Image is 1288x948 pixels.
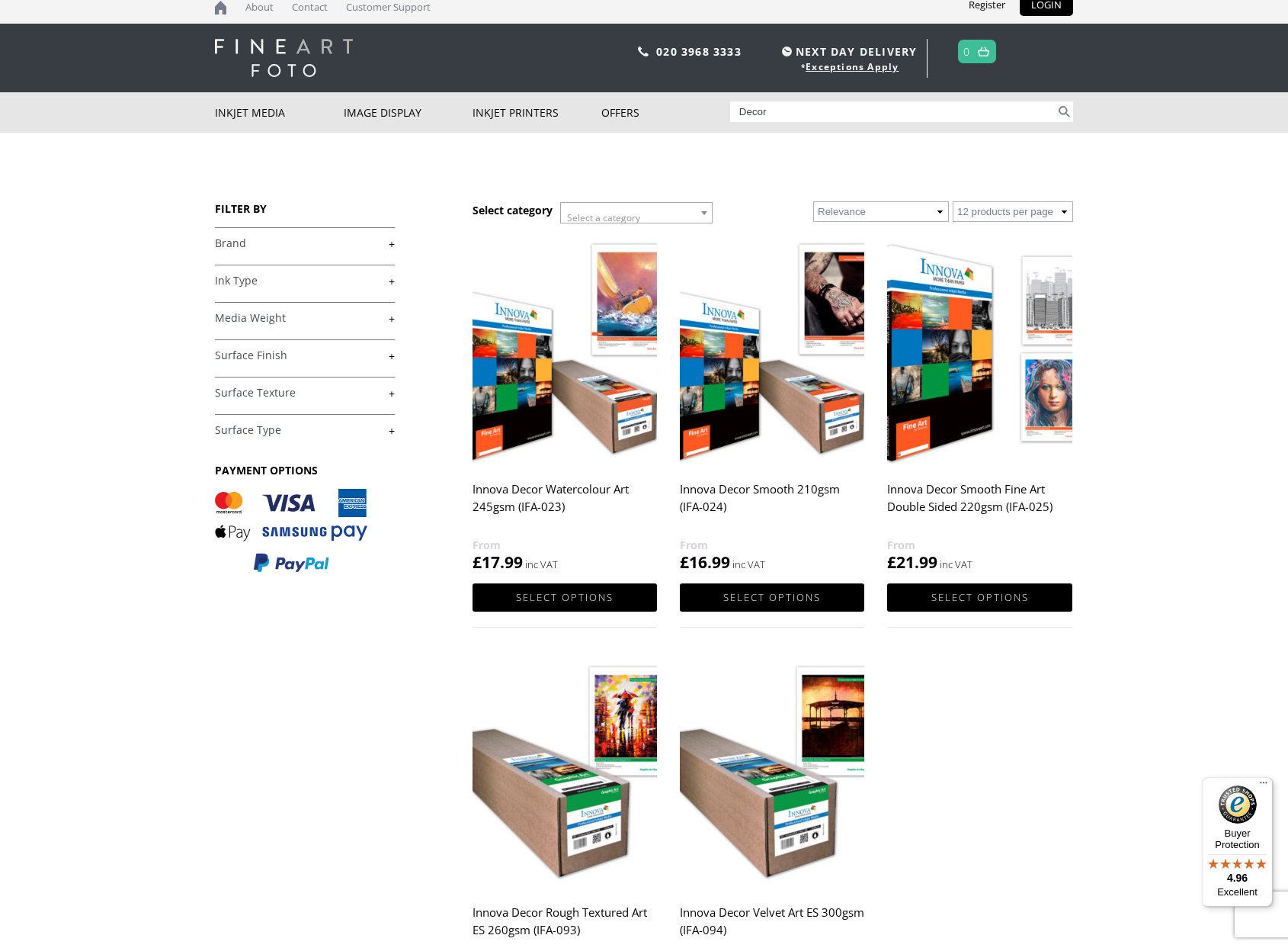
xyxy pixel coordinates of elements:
img: Trusted Shops Trustmark [1219,786,1257,824]
a: Innova Decor Smooth Fine Art Double Sided 220gsm (IFA-025) £21.99 [887,234,1072,574]
a: Select options for “Innova Decor Watercolour Art 245gsm (IFA-023)” [473,583,657,612]
a: Image Display [344,92,473,133]
a: + [215,311,395,326]
p: Buyer Protection [1202,827,1273,850]
span: £ [680,551,689,573]
img: logo-white.svg [215,39,353,77]
h2: Innova Decor Smooth 210gsm (IFA-024) [680,475,864,536]
button: Menu [1254,777,1273,795]
h2: Innova Decor Watercolour Art 245gsm (IFA-023) [473,475,657,536]
h4: Media Weight [215,302,395,333]
img: Innova Decor Smooth Fine Art Double Sided 220gsm (IFA-025) [887,234,1072,465]
a: Innova Decor Watercolour Art 245gsm (IFA-023) £17.99 [473,234,657,574]
span: 4.96 [1227,872,1248,884]
a: Inkjet Printers [473,92,601,133]
img: basket.svg [978,47,989,56]
span: £ [473,551,482,573]
a: + [215,236,395,251]
a: Inkjet Media [215,92,344,133]
h3: FILTER BY [215,201,395,216]
h4: Surface Type [215,414,395,445]
button: Search [1056,101,1073,122]
span: NEXT DAY DELIVERY [778,43,917,60]
a: Exceptions Apply [806,60,899,73]
a: 0 [963,40,970,63]
a: Offers [601,92,730,133]
a: + [215,386,395,400]
a: + [215,349,395,363]
img: Innova Decor Smooth 210gsm (IFA-024) [680,234,864,465]
h4: Brand [215,227,395,258]
h3: PAYMENT OPTIONS [215,463,395,477]
a: 020 3968 3333 [656,44,742,59]
a: + [215,423,395,438]
a: Select options for “Innova Decor Smooth Fine Art Double Sided 220gsm (IFA-025)” [887,583,1072,612]
a: Innova Decor Smooth 210gsm (IFA-024) £16.99 [680,234,864,574]
img: time.svg [782,47,792,56]
h3: Select category [473,203,553,217]
h4: Ink Type [215,265,395,295]
input: Search products… [730,101,1056,122]
button: Trusted Shops TrustmarkBuyer Protection4.96Excellent [1202,777,1273,907]
p: Excellent [1202,886,1273,898]
bdi: 16.99 [680,551,730,573]
img: Innova Decor Velvet Art ES 300gsm (IFA-094) [680,657,864,889]
bdi: 17.99 [473,551,523,573]
select: Shop order [813,201,949,222]
img: Innova Decor Rough Textured Art ES 260gsm (IFA-093) [473,657,657,889]
a: + [215,274,395,288]
img: PAYMENT OPTIONS [215,489,367,574]
h2: Innova Decor Smooth Fine Art Double Sided 220gsm (IFA-025) [887,475,1072,536]
bdi: 21.99 [887,551,937,573]
h4: Surface Finish [215,339,395,370]
h4: Surface Texture [215,377,395,407]
img: Innova Decor Watercolour Art 245gsm (IFA-023) [473,234,657,465]
a: Select options for “Innova Decor Smooth 210gsm (IFA-024)” [680,583,864,612]
span: £ [887,551,896,573]
span: Select a category [567,211,640,224]
img: phone.svg [638,47,649,56]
